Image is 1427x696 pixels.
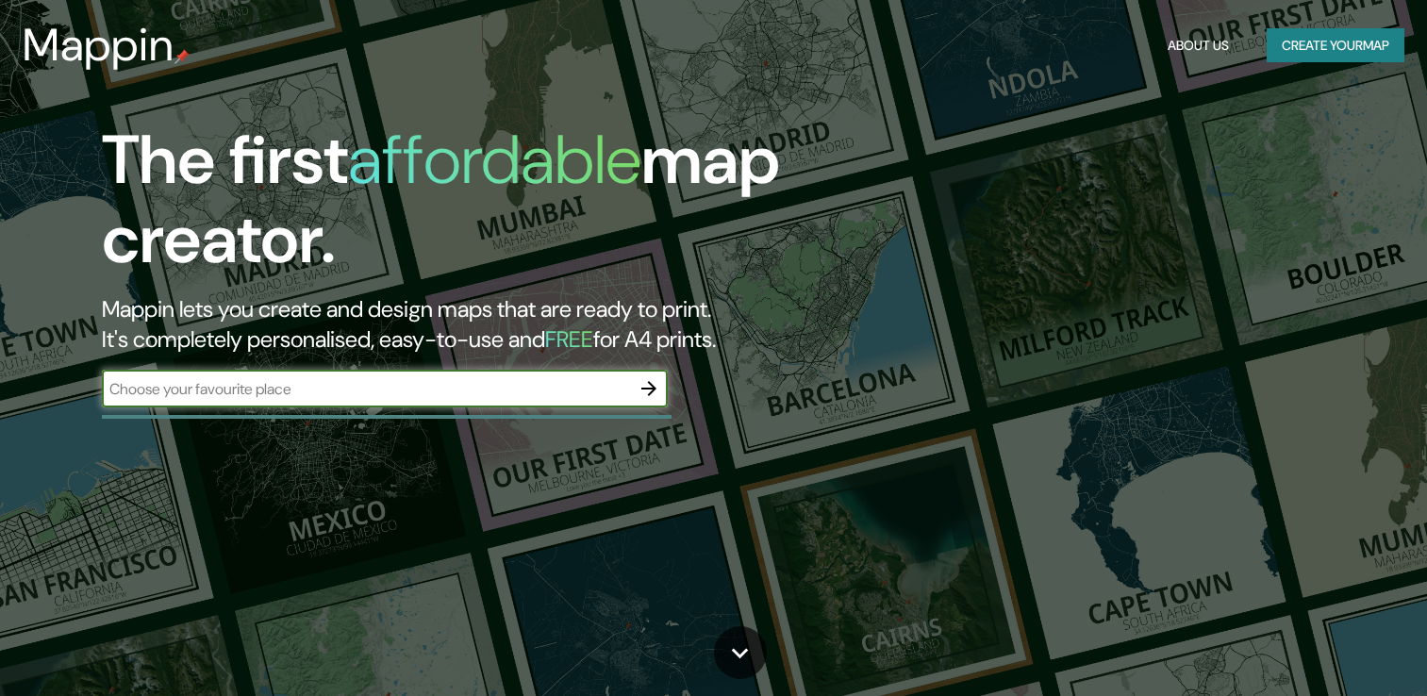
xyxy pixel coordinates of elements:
h2: Mappin lets you create and design maps that are ready to print. It's completely personalised, eas... [102,294,816,355]
img: mappin-pin [174,49,190,64]
input: Choose your favourite place [102,378,630,400]
h3: Mappin [23,19,174,72]
button: Create yourmap [1267,28,1404,63]
h1: affordable [348,116,641,204]
h1: The first map creator. [102,121,816,294]
h5: FREE [545,324,593,354]
button: About Us [1160,28,1236,63]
